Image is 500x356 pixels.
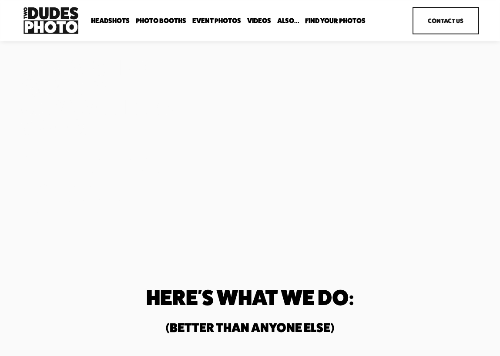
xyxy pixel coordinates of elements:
a: Videos [247,17,271,25]
strong: Two Dudes Photo is a full-service photography & video production agency delivering premium experi... [21,152,182,220]
img: Two Dudes Photo | Headshots, Portraits &amp; Photo Booths [21,5,81,36]
a: Contact Us [413,7,479,34]
span: Also... [277,17,299,24]
a: folder dropdown [91,17,130,25]
a: folder dropdown [277,17,299,25]
a: folder dropdown [305,17,366,25]
a: Event Photos [192,17,241,25]
span: Find Your Photos [305,17,366,24]
a: folder dropdown [136,17,186,25]
h2: (Better than anyone else) [78,322,422,334]
h1: Unmatched Quality. Unparalleled Speed. [21,58,190,137]
h1: Here's What We do: [78,288,422,307]
span: Headshots [91,17,130,24]
span: Photo Booths [136,17,186,24]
